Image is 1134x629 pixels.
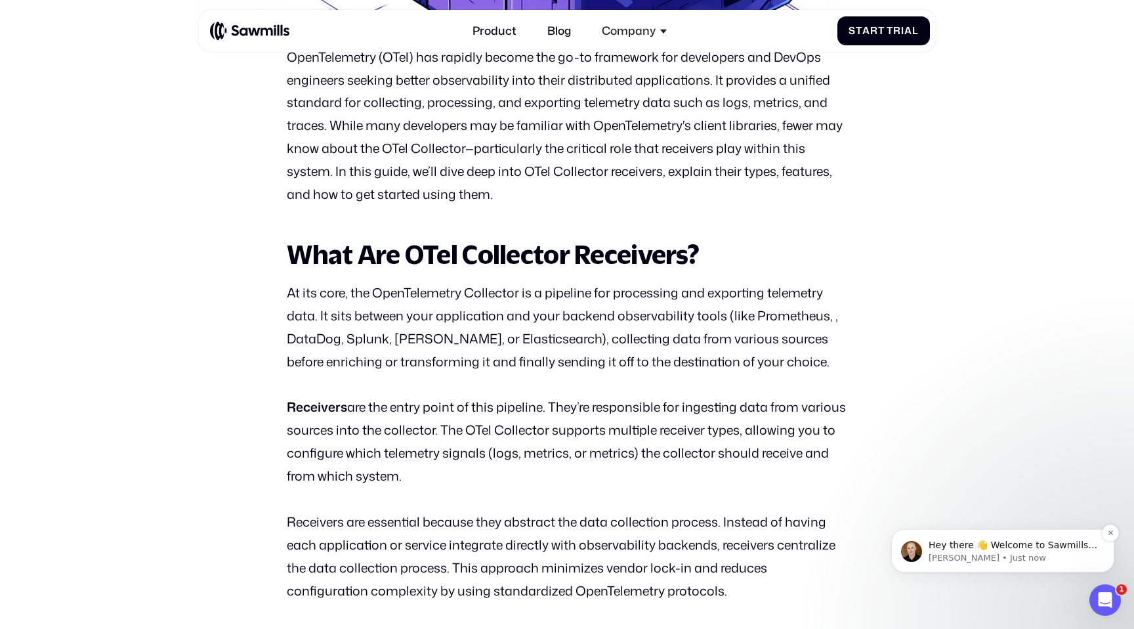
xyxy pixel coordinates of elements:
[230,78,247,95] button: Dismiss notification
[901,25,904,37] span: i
[849,25,856,37] span: S
[871,446,1134,594] iframe: Intercom notifications message
[57,93,226,106] p: Hey there 👋 Welcome to Sawmills. The smart telemetry management platform that solves cost, qualit...
[893,25,901,37] span: r
[287,46,847,207] p: OpenTelemetry (OTel) has rapidly become the go-to framework for developers and DevOps engineers s...
[287,282,847,374] p: At its core, the OpenTelemetry Collector is a pipeline for processing and exporting telemetry dat...
[912,25,919,37] span: l
[602,24,656,38] div: Company
[287,511,847,603] p: Receivers are essential because they abstract the data collection process. Instead of having each...
[287,398,347,416] strong: Receivers
[20,83,243,126] div: message notification from Winston, Just now. Hey there 👋 Welcome to Sawmills. The smart telemetry...
[464,16,524,47] a: Product
[593,16,675,47] div: Company
[837,16,930,45] a: StartTrial
[878,25,885,37] span: t
[1089,584,1121,616] iframe: Intercom live chat
[30,95,51,116] img: Profile image for Winston
[1116,584,1127,595] span: 1
[287,239,699,269] strong: What Are OTel Collector Receivers?
[870,25,878,37] span: r
[57,106,226,118] p: Message from Winston, sent Just now
[287,396,847,488] p: are the entry point of this pipeline. They’re responsible for ingesting data from various sources...
[856,25,862,37] span: t
[539,16,579,47] a: Blog
[862,25,870,37] span: a
[887,25,893,37] span: T
[904,25,912,37] span: a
